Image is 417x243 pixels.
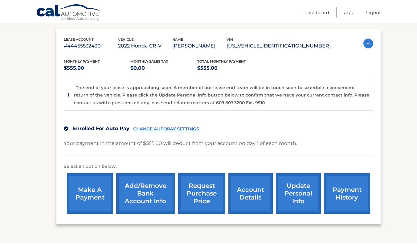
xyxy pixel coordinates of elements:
a: account details [228,173,273,214]
p: The end of your lease is approaching soon. A member of our lease end team will be in touch soon t... [74,85,369,105]
p: $555.00 [197,64,264,72]
a: Add/Remove bank account info [116,173,175,214]
a: CHANGE AUTOPAY SETTINGS [133,126,199,132]
p: Select an option below: [64,163,373,170]
p: Your payment in the amount of $555.00 will deduct from your account on day 1 of each month. [64,139,297,148]
p: [PERSON_NAME] [172,42,227,50]
img: accordion-active.svg [363,39,373,48]
p: 2022 Honda CR-V [118,42,172,50]
span: lease account [64,37,94,42]
span: Enrolled For Auto Pay [73,126,129,131]
span: Total Monthly Payment [197,59,246,64]
span: Monthly sales Tax [130,59,168,64]
span: vehicle [118,37,133,42]
span: name [172,37,183,42]
a: Cal Automotive [36,4,101,22]
a: Logout [366,7,381,18]
p: $0.00 [130,64,197,72]
a: update personal info [276,173,321,214]
p: $555.00 [64,64,131,72]
a: Dashboard [305,7,329,18]
a: payment history [324,173,370,214]
a: FAQ's [342,7,353,18]
a: make a payment [67,173,113,214]
span: Monthly Payment [64,59,100,64]
span: vin [227,37,233,42]
p: #44455532430 [64,42,118,50]
p: [US_VEHICLE_IDENTIFICATION_NUMBER] [227,42,331,50]
img: check.svg [64,126,68,131]
a: request purchase price [178,173,225,214]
